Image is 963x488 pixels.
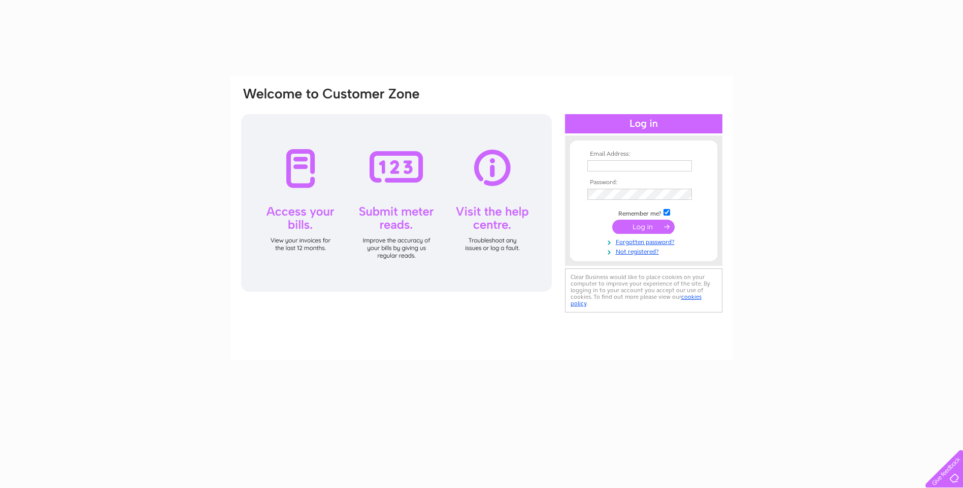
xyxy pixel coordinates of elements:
[571,293,702,307] a: cookies policy
[585,151,703,158] th: Email Address:
[587,246,703,256] a: Not registered?
[585,179,703,186] th: Password:
[585,207,703,218] td: Remember me?
[612,220,675,234] input: Submit
[587,236,703,246] a: Forgotten password?
[565,268,722,312] div: Clear Business would like to place cookies on your computer to improve your experience of the sit...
